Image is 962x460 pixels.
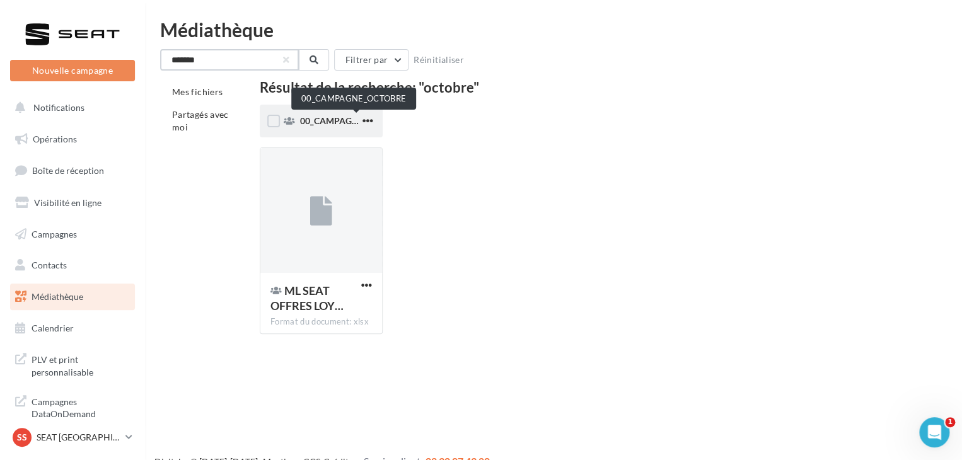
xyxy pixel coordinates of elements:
span: Médiathèque [32,291,83,302]
a: Campagnes [8,221,137,248]
span: 1 [945,417,955,427]
span: Visibilité en ligne [34,197,101,208]
div: Résultat de la recherche: "octobre" [260,81,913,95]
a: Opérations [8,126,137,152]
span: Notifications [33,102,84,113]
span: Contacts [32,260,67,270]
a: Médiathèque [8,284,137,310]
button: Filtrer par [334,49,409,71]
a: Calendrier [8,315,137,342]
span: Boîte de réception [32,165,104,176]
div: Médiathèque [160,20,947,39]
span: ML SEAT OFFRES LOYERS OCTOBRE 2025 [270,284,344,313]
iframe: Intercom live chat [919,417,949,447]
div: Format du document: xlsx [270,316,372,328]
a: Campagnes DataOnDemand [8,388,137,425]
span: Mes fichiers [172,86,223,97]
span: Calendrier [32,323,74,333]
a: Contacts [8,252,137,279]
p: SEAT [GEOGRAPHIC_DATA] [37,431,120,444]
button: Nouvelle campagne [10,60,135,81]
a: Visibilité en ligne [8,190,137,216]
span: Partagés avec moi [172,109,229,132]
a: PLV et print personnalisable [8,346,137,383]
span: Campagnes [32,228,77,239]
span: SS [17,431,27,444]
button: Notifications [8,95,132,121]
span: Campagnes DataOnDemand [32,393,130,420]
span: Opérations [33,134,77,144]
span: 00_CAMPAGNE_OCTOBRE [300,115,408,126]
div: 00_CAMPAGNE_OCTOBRE [291,88,416,110]
button: Réinitialiser [409,52,469,67]
a: SS SEAT [GEOGRAPHIC_DATA] [10,425,135,449]
a: Boîte de réception [8,157,137,184]
span: PLV et print personnalisable [32,351,130,378]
